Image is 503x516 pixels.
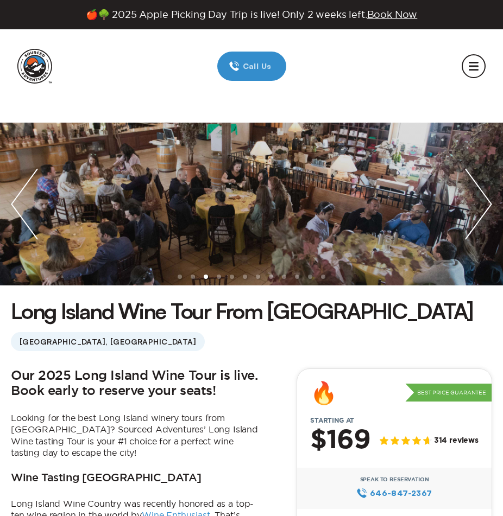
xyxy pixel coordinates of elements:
span: Call Us [240,60,275,72]
img: Sourced Adventures company logo [17,49,52,84]
span: Speak to Reservation [360,476,429,483]
div: 🔥 [310,382,337,404]
h1: Long Island Wine Tour From [GEOGRAPHIC_DATA] [11,296,473,326]
li: slide item 3 [204,275,208,279]
button: mobile menu [462,54,486,78]
li: slide item 1 [178,275,182,279]
p: Best Price Guarantee [405,384,492,402]
span: 314 reviews [434,436,479,445]
li: slide item 4 [217,275,221,279]
li: slide item 6 [243,275,247,279]
img: next slide / item [454,123,503,285]
li: slide item 8 [269,275,273,279]
span: [GEOGRAPHIC_DATA], [GEOGRAPHIC_DATA] [11,332,205,351]
h2: $169 [310,426,370,455]
li: slide item 9 [282,275,286,279]
a: Call Us [217,52,286,81]
li: slide item 10 [295,275,299,279]
li: slide item 7 [256,275,260,279]
span: 🍎🌳 2025 Apple Picking Day Trip is live! Only 2 weeks left. [86,9,417,21]
span: Starting at [297,417,367,424]
li: slide item 11 [308,275,312,279]
h3: Wine Tasting [GEOGRAPHIC_DATA] [11,472,202,485]
li: slide item 12 [321,275,325,279]
li: slide item 2 [191,275,195,279]
li: slide item 5 [230,275,234,279]
span: 646‍-847‍-2367 [370,487,432,499]
span: Book Now [367,9,418,20]
p: Looking for the best Long Island winery tours from [GEOGRAPHIC_DATA]? Sourced Adventures’ Long Is... [11,412,264,459]
h2: Our 2025 Long Island Wine Tour is live. Book early to reserve your seats! [11,368,264,399]
a: 646‍-847‍-2367 [356,487,432,499]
